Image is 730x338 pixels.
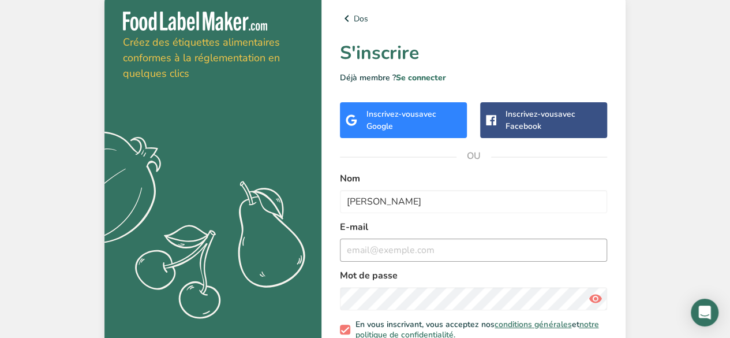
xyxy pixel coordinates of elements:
a: Se connecter [396,72,446,83]
font: OU [467,150,481,162]
font: Déjà membre ? [340,72,396,83]
a: conditions générales [495,319,571,330]
font: et [571,319,579,330]
font: Inscrivez-vous [506,109,558,120]
font: S'inscrire [340,40,419,65]
a: Dos [340,12,607,25]
font: Inscrivez-vous [366,109,419,120]
font: En vous inscrivant, vous acceptez nos [355,319,495,330]
font: Créez des étiquettes alimentaires conformes à la réglementation en quelques clics [123,35,280,80]
div: Ouvrir Intercom Messenger [691,299,718,326]
font: Mot de passe [340,269,398,282]
input: John Doe [340,190,607,213]
img: Étiqueteuse alimentaire [123,12,267,31]
font: E-mail [340,221,368,233]
font: Dos [354,13,368,24]
input: email@exemple.com [340,239,607,262]
font: Nom [340,172,360,185]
